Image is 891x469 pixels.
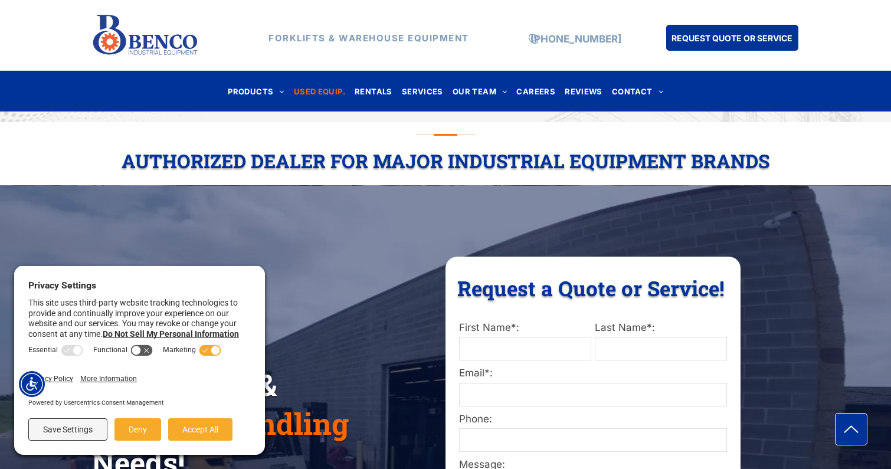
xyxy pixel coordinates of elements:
[671,27,792,49] span: REQUEST QUOTE OR SERVICE
[459,320,591,336] label: First Name*:
[223,83,289,99] a: PRODUCTS
[459,412,727,427] label: Phone:
[512,83,560,99] a: CAREERS
[397,83,448,99] a: SERVICES
[19,371,45,397] div: Accessibility Menu
[457,274,725,301] span: Request a Quote or Service!
[448,83,512,99] a: OUR TEAM
[268,32,469,44] strong: FORKLIFTS & WAREHOUSE EQUIPMENT
[530,33,621,45] a: [PHONE_NUMBER]
[595,320,727,336] label: Last Name*:
[459,366,727,381] label: Email*:
[666,25,798,51] a: REQUEST QUOTE OR SERVICE
[350,83,397,99] a: RENTALS
[560,83,607,99] a: REVIEWS
[258,365,277,404] span: &
[289,83,350,99] a: USED EQUIP.
[607,83,668,99] a: CONTACT
[294,83,345,99] span: USED EQUIP.
[122,148,769,173] span: Authorized Dealer For Major Industrial Equipment Brands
